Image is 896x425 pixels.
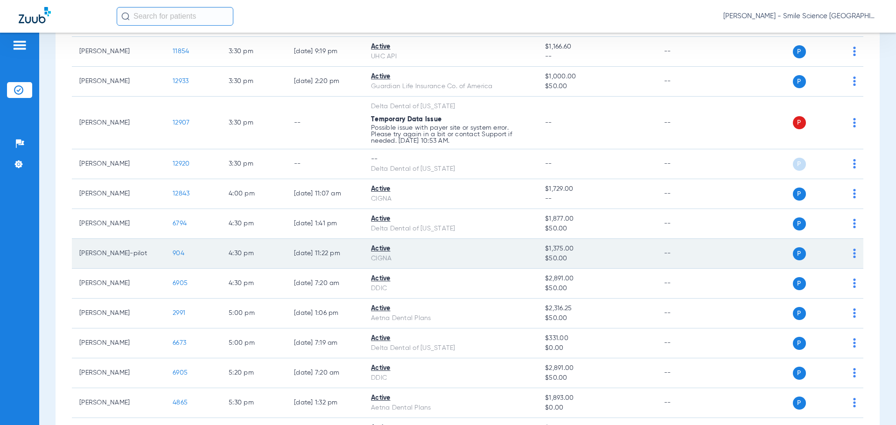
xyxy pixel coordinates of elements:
span: P [793,75,806,88]
td: [PERSON_NAME] [72,97,165,149]
span: P [793,247,806,260]
span: P [793,116,806,129]
td: -- [657,149,720,179]
td: 4:30 PM [221,269,287,299]
span: P [793,217,806,230]
p: Possible issue with payer site or system error. Please try again in a bit or contact Support if n... [371,125,530,144]
td: 3:30 PM [221,37,287,67]
td: [DATE] 7:19 AM [287,328,364,358]
div: Active [371,274,530,284]
span: $0.00 [545,343,649,353]
img: x.svg [832,189,841,198]
span: $50.00 [545,82,649,91]
span: $50.00 [545,314,649,323]
td: 5:20 PM [221,358,287,388]
img: Search Icon [121,12,130,21]
div: Aetna Dental Plans [371,314,530,323]
td: [PERSON_NAME] [72,209,165,239]
span: P [793,397,806,410]
td: -- [657,328,720,358]
img: group-dot-blue.svg [853,189,856,198]
div: Guardian Life Insurance Co. of America [371,82,530,91]
span: -- [545,160,552,167]
td: [DATE] 7:20 AM [287,269,364,299]
img: group-dot-blue.svg [853,77,856,86]
td: [PERSON_NAME] [72,37,165,67]
td: [PERSON_NAME] [72,328,165,358]
span: 12843 [173,190,189,197]
td: 4:00 PM [221,179,287,209]
img: group-dot-blue.svg [853,308,856,318]
span: P [793,158,806,171]
td: [DATE] 1:06 PM [287,299,364,328]
div: Delta Dental of [US_STATE] [371,102,530,111]
img: group-dot-blue.svg [853,118,856,127]
td: [DATE] 11:22 PM [287,239,364,269]
img: x.svg [832,47,841,56]
img: Zuub Logo [19,7,51,23]
span: P [793,337,806,350]
div: CIGNA [371,254,530,264]
td: -- [657,299,720,328]
td: -- [657,179,720,209]
div: Delta Dental of [US_STATE] [371,224,530,234]
td: 5:00 PM [221,299,287,328]
div: Active [371,244,530,254]
span: P [793,188,806,201]
img: hamburger-icon [12,40,27,51]
span: $0.00 [545,403,649,413]
span: 12933 [173,78,189,84]
td: -- [657,269,720,299]
span: $1,375.00 [545,244,649,254]
div: -- [371,154,530,164]
img: x.svg [832,249,841,258]
img: group-dot-blue.svg [853,219,856,228]
td: -- [657,37,720,67]
td: -- [657,97,720,149]
td: [DATE] 11:07 AM [287,179,364,209]
span: $1,877.00 [545,214,649,224]
span: 6905 [173,280,188,286]
td: -- [287,149,364,179]
img: x.svg [832,308,841,318]
span: $1,729.00 [545,184,649,194]
img: group-dot-blue.svg [853,279,856,288]
img: group-dot-blue.svg [853,368,856,377]
span: 6794 [173,220,187,227]
span: 4865 [173,399,188,406]
span: Temporary Data Issue [371,116,441,123]
span: -- [545,119,552,126]
div: Delta Dental of [US_STATE] [371,164,530,174]
td: 4:30 PM [221,239,287,269]
div: Active [371,363,530,373]
span: [PERSON_NAME] - Smile Science [GEOGRAPHIC_DATA] [723,12,877,21]
span: $1,893.00 [545,393,649,403]
img: x.svg [832,279,841,288]
div: CIGNA [371,194,530,204]
td: 3:30 PM [221,97,287,149]
td: [PERSON_NAME] [72,388,165,418]
div: Active [371,42,530,52]
div: Active [371,214,530,224]
span: 12920 [173,160,189,167]
td: [PERSON_NAME] [72,179,165,209]
div: DDIC [371,284,530,293]
span: -- [545,52,649,62]
img: group-dot-blue.svg [853,47,856,56]
img: x.svg [832,219,841,228]
span: $50.00 [545,254,649,264]
td: [PERSON_NAME] [72,67,165,97]
td: [DATE] 1:32 PM [287,388,364,418]
span: $1,000.00 [545,72,649,82]
span: $2,891.00 [545,363,649,373]
td: [DATE] 9:19 PM [287,37,364,67]
td: [DATE] 1:41 PM [287,209,364,239]
img: x.svg [832,118,841,127]
div: Active [371,72,530,82]
iframe: Chat Widget [849,380,896,425]
img: group-dot-blue.svg [853,338,856,348]
img: x.svg [832,398,841,407]
span: 6905 [173,369,188,376]
div: Delta Dental of [US_STATE] [371,343,530,353]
